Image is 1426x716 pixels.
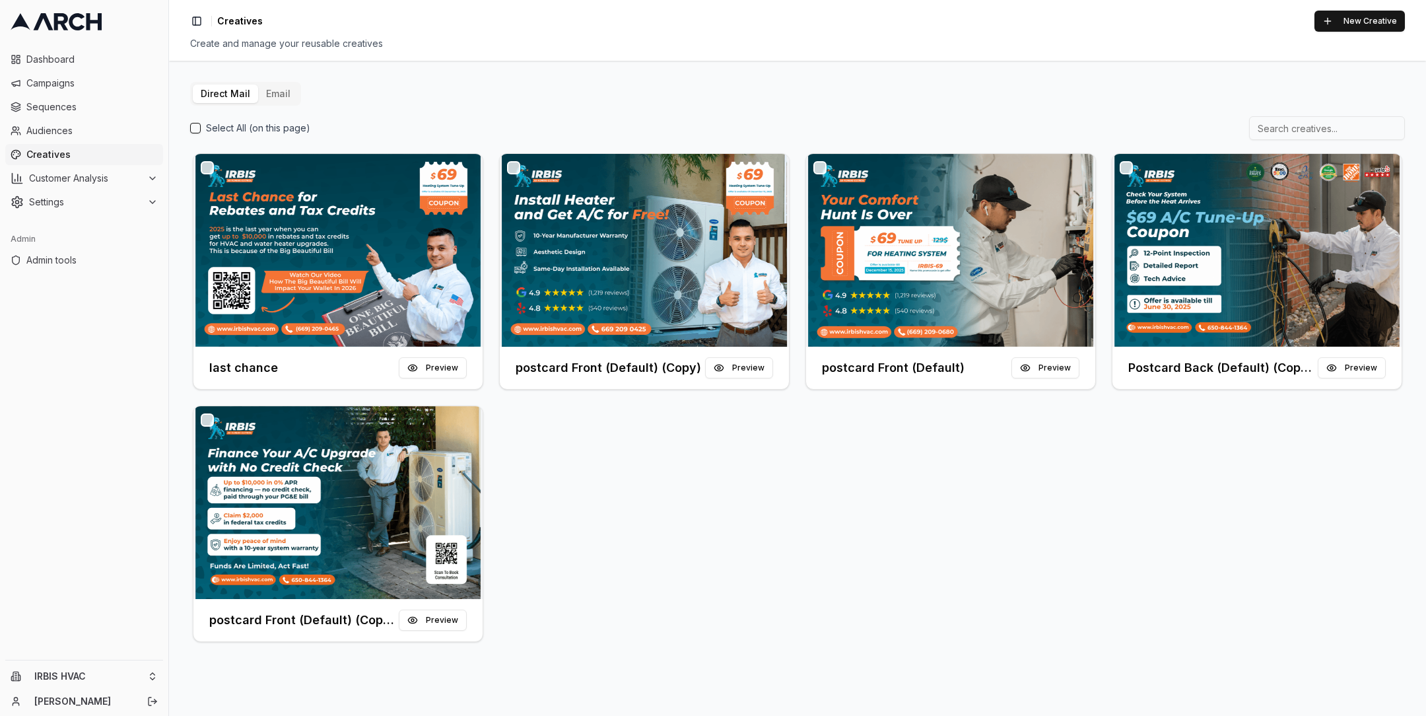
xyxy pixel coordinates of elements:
button: Settings [5,192,163,213]
button: New Creative [1314,11,1405,32]
span: IRBIS HVAC [34,670,142,682]
img: Front creative for Postcard Back (Default) (Copy) (Copy) [1112,154,1402,347]
button: Preview [1011,357,1079,378]
div: Admin [5,229,163,250]
h3: postcard Front (Default) [822,359,965,377]
button: Preview [399,610,467,631]
span: Admin tools [26,254,158,267]
span: Campaigns [26,77,158,90]
a: Audiences [5,120,163,141]
button: Customer Analysis [5,168,163,189]
a: Dashboard [5,49,163,70]
img: Front creative for last chance [193,154,483,347]
span: Creatives [26,148,158,161]
input: Search creatives... [1249,116,1405,140]
img: Front creative for postcard Front (Default) (Copy) [500,154,789,347]
h3: Postcard Back (Default) (Copy) (Copy) [1128,359,1318,377]
h3: postcard Front (Default) (Copy) [516,359,701,377]
a: Admin tools [5,250,163,271]
span: Dashboard [26,53,158,66]
img: Front creative for postcard Front (Default) [806,154,1095,347]
span: Creatives [217,15,263,28]
a: Campaigns [5,73,163,94]
a: [PERSON_NAME] [34,695,133,708]
label: Select All (on this page) [206,122,310,135]
a: Sequences [5,96,163,118]
span: Settings [29,196,142,209]
img: Front creative for postcard Front (Default) (Copy) (Copy) [193,406,483,599]
a: Creatives [5,144,163,165]
button: IRBIS HVAC [5,666,163,687]
nav: breadcrumb [217,15,263,28]
button: Log out [143,692,162,711]
span: Customer Analysis [29,172,142,185]
div: Create and manage your reusable creatives [190,37,1405,50]
h3: postcard Front (Default) (Copy) (Copy) [209,611,399,629]
button: Preview [1318,357,1386,378]
button: Preview [399,357,467,378]
button: Direct Mail [193,85,258,103]
span: Audiences [26,124,158,137]
button: Preview [705,357,773,378]
h3: last chance [209,359,278,377]
button: Email [258,85,298,103]
span: Sequences [26,100,158,114]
